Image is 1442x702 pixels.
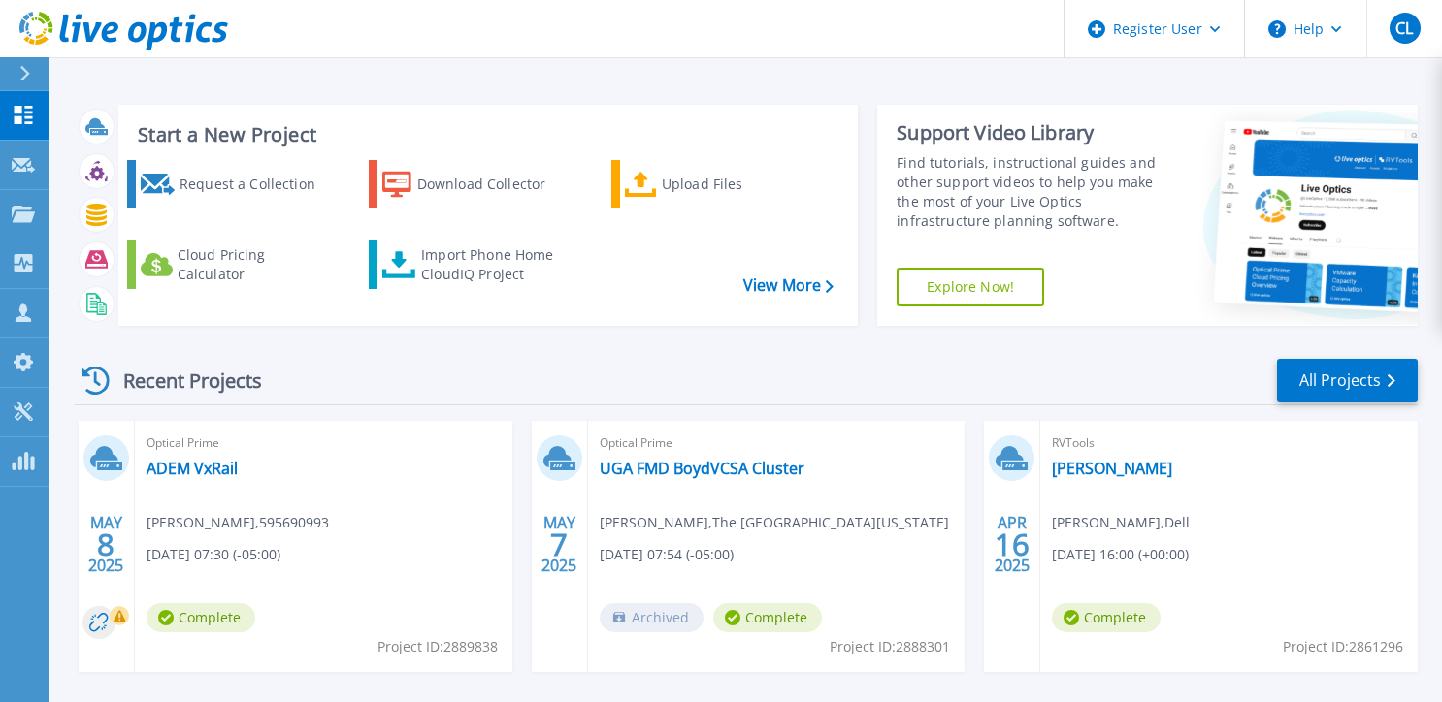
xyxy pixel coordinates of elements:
[377,636,498,657] span: Project ID: 2889838
[994,509,1031,580] div: APR 2025
[1052,512,1190,533] span: [PERSON_NAME] , Dell
[713,603,822,632] span: Complete
[995,536,1030,553] span: 16
[1283,636,1403,657] span: Project ID: 2861296
[600,603,704,632] span: Archived
[600,459,804,478] a: UGA FMD BoydVCSA Cluster
[138,124,833,145] h3: Start a New Project
[127,240,326,289] a: Cloud Pricing Calculator
[662,165,805,204] div: Upload Files
[541,509,577,580] div: MAY 2025
[1052,459,1172,478] a: [PERSON_NAME]
[897,153,1167,231] div: Find tutorials, instructional guides and other support videos to help you make the most of your L...
[1395,20,1413,36] span: CL
[180,165,321,204] div: Request a Collection
[417,165,564,204] div: Download Collector
[87,509,124,580] div: MAY 2025
[830,636,950,657] span: Project ID: 2888301
[147,544,280,565] span: [DATE] 07:30 (-05:00)
[897,120,1167,145] div: Support Video Library
[600,512,949,533] span: [PERSON_NAME] , The [GEOGRAPHIC_DATA][US_STATE]
[421,245,573,284] div: Import Phone Home CloudIQ Project
[147,459,238,478] a: ADEM VxRail
[1052,432,1406,454] span: RVTools
[1052,544,1189,565] span: [DATE] 16:00 (+00:00)
[600,432,954,454] span: Optical Prime
[127,160,326,208] a: Request a Collection
[369,160,568,208] a: Download Collector
[97,536,115,553] span: 8
[147,512,329,533] span: [PERSON_NAME] , 595690993
[600,544,734,565] span: [DATE] 07:54 (-05:00)
[147,432,501,454] span: Optical Prime
[147,603,255,632] span: Complete
[611,160,810,208] a: Upload Files
[897,268,1044,306] a: Explore Now!
[550,536,568,553] span: 7
[1277,359,1418,402] a: All Projects
[1052,603,1161,632] span: Complete
[178,245,321,284] div: Cloud Pricing Calculator
[75,357,288,404] div: Recent Projects
[743,276,834,295] a: View More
